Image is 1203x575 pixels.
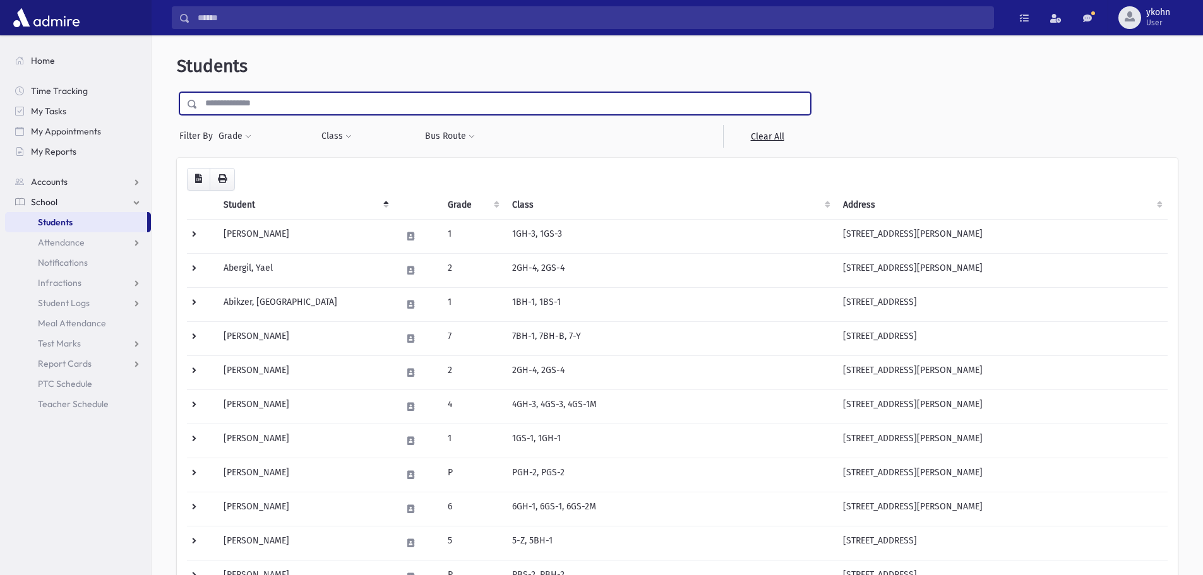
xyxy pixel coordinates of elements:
[5,273,151,293] a: Infractions
[835,219,1168,253] td: [STREET_ADDRESS][PERSON_NAME]
[5,252,151,273] a: Notifications
[38,378,92,389] span: PTC Schedule
[5,121,151,141] a: My Appointments
[38,257,88,268] span: Notifications
[835,253,1168,287] td: [STREET_ADDRESS][PERSON_NAME]
[216,287,394,321] td: Abikzer, [GEOGRAPHIC_DATA]
[5,353,151,374] a: Report Cards
[10,5,83,30] img: AdmirePro
[38,237,85,248] span: Attendance
[216,492,394,526] td: [PERSON_NAME]
[210,168,235,191] button: Print
[440,253,504,287] td: 2
[505,287,836,321] td: 1BH-1, 1BS-1
[216,253,394,287] td: Abergil, Yael
[835,492,1168,526] td: [STREET_ADDRESS][PERSON_NAME]
[835,287,1168,321] td: [STREET_ADDRESS]
[216,219,394,253] td: [PERSON_NAME]
[5,374,151,394] a: PTC Schedule
[38,398,109,410] span: Teacher Schedule
[179,129,218,143] span: Filter By
[440,458,504,492] td: P
[5,192,151,212] a: School
[505,424,836,458] td: 1GS-1, 1GH-1
[835,321,1168,355] td: [STREET_ADDRESS]
[440,321,504,355] td: 7
[31,126,101,137] span: My Appointments
[177,56,248,76] span: Students
[216,389,394,424] td: [PERSON_NAME]
[5,101,151,121] a: My Tasks
[505,526,836,560] td: 5-Z, 5BH-1
[216,355,394,389] td: [PERSON_NAME]
[216,458,394,492] td: [PERSON_NAME]
[218,125,252,148] button: Grade
[5,212,147,232] a: Students
[440,492,504,526] td: 6
[5,313,151,333] a: Meal Attendance
[5,141,151,162] a: My Reports
[505,492,836,526] td: 6GH-1, 6GS-1, 6GS-2M
[440,219,504,253] td: 1
[505,219,836,253] td: 1GH-3, 1GS-3
[216,191,394,220] th: Student: activate to sort column descending
[31,146,76,157] span: My Reports
[5,50,151,71] a: Home
[835,355,1168,389] td: [STREET_ADDRESS][PERSON_NAME]
[216,526,394,560] td: [PERSON_NAME]
[187,168,210,191] button: CSV
[440,191,504,220] th: Grade: activate to sort column ascending
[440,526,504,560] td: 5
[216,321,394,355] td: [PERSON_NAME]
[440,355,504,389] td: 2
[505,389,836,424] td: 4GH-3, 4GS-3, 4GS-1M
[31,196,57,208] span: School
[31,176,68,187] span: Accounts
[505,355,836,389] td: 2GH-4, 2GS-4
[440,424,504,458] td: 1
[835,526,1168,560] td: [STREET_ADDRESS]
[505,253,836,287] td: 2GH-4, 2GS-4
[1146,8,1170,18] span: ykohn
[723,125,811,148] a: Clear All
[505,321,836,355] td: 7BH-1, 7BH-B, 7-Y
[38,338,81,349] span: Test Marks
[5,394,151,414] a: Teacher Schedule
[190,6,993,29] input: Search
[1146,18,1170,28] span: User
[321,125,352,148] button: Class
[505,191,836,220] th: Class: activate to sort column ascending
[31,55,55,66] span: Home
[424,125,476,148] button: Bus Route
[835,389,1168,424] td: [STREET_ADDRESS][PERSON_NAME]
[835,191,1168,220] th: Address: activate to sort column ascending
[31,85,88,97] span: Time Tracking
[835,424,1168,458] td: [STREET_ADDRESS][PERSON_NAME]
[5,232,151,252] a: Attendance
[505,458,836,492] td: PGH-2, PGS-2
[5,293,151,313] a: Student Logs
[31,105,66,117] span: My Tasks
[38,216,73,228] span: Students
[440,287,504,321] td: 1
[440,389,504,424] td: 4
[38,317,106,329] span: Meal Attendance
[38,358,92,369] span: Report Cards
[835,458,1168,492] td: [STREET_ADDRESS][PERSON_NAME]
[5,333,151,353] a: Test Marks
[38,277,81,288] span: Infractions
[5,172,151,192] a: Accounts
[38,297,90,309] span: Student Logs
[216,424,394,458] td: [PERSON_NAME]
[5,81,151,101] a: Time Tracking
